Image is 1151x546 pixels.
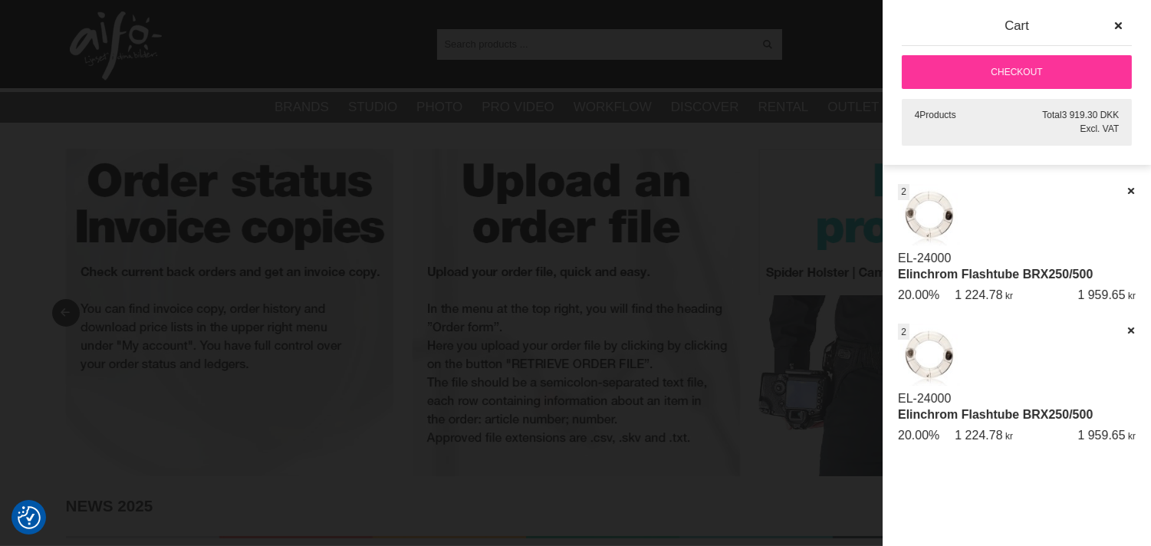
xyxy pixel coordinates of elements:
a: Checkout [902,55,1132,89]
button: Consent Preferences [18,504,41,531]
span: Products [919,110,955,120]
span: Excl. VAT [1080,123,1119,134]
img: Revisit consent button [18,506,41,529]
a: EL-24000 [898,392,951,405]
a: Elinchrom Flashtube BRX250/500 [898,268,1093,281]
span: Cart [1005,18,1029,33]
span: 4 [915,110,920,120]
span: 2 [901,185,906,199]
img: Elinchrom Flashtube BRX250/500 [898,324,960,386]
span: 3 919.30 DKK [1062,110,1120,120]
span: 1 959.65 [1077,429,1125,442]
span: Total [1042,110,1061,120]
span: 20.00% [898,288,939,301]
span: 1 959.65 [1077,288,1125,301]
span: 1 224.78 [955,429,1002,442]
span: 1 224.78 [955,288,1002,301]
span: 20.00% [898,429,939,442]
a: Elinchrom Flashtube BRX250/500 [898,408,1093,421]
img: Elinchrom Flashtube BRX250/500 [898,184,960,246]
a: EL-24000 [898,252,951,265]
span: 2 [901,325,906,339]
